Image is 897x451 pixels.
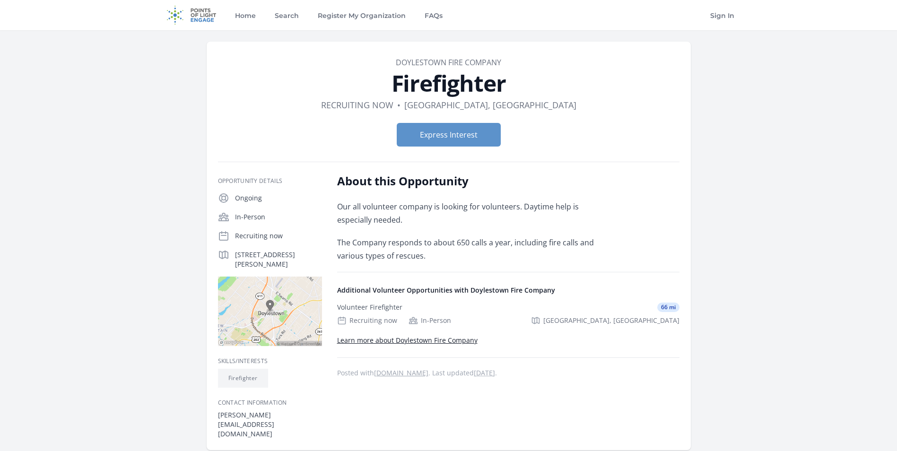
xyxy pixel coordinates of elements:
div: In-Person [409,316,451,325]
div: • [397,98,401,112]
h3: Contact Information [218,399,322,407]
h3: Skills/Interests [218,357,322,365]
a: [DOMAIN_NAME] [374,368,428,377]
dd: [GEOGRAPHIC_DATA], [GEOGRAPHIC_DATA] [404,98,576,112]
span: [GEOGRAPHIC_DATA], [GEOGRAPHIC_DATA] [543,316,679,325]
span: 66 mi [657,303,679,312]
h3: Opportunity Details [218,177,322,185]
dt: [PERSON_NAME] [218,410,322,420]
dd: [EMAIL_ADDRESS][DOMAIN_NAME] [218,420,322,439]
div: Our all volunteer company is looking for volunteers. Daytime help is especially needed. [337,200,614,262]
button: Express Interest [397,123,501,147]
dd: Recruiting now [321,98,393,112]
p: In-Person [235,212,322,222]
img: Map [218,277,322,346]
h2: About this Opportunity [337,173,614,189]
a: Doylestown Fire Company [396,57,501,68]
p: Recruiting now [235,231,322,241]
div: Volunteer Firefighter [337,303,402,312]
div: Recruiting now [337,316,397,325]
li: Firefighter [218,369,268,388]
h1: Firefighter [218,72,679,95]
abbr: Mon, Jan 30, 2023 5:13 AM [474,368,495,377]
a: Learn more about Doylestown Fire Company [337,336,478,345]
p: Posted with . Last updated . [337,369,679,377]
p: Ongoing [235,193,322,203]
a: Volunteer Firefighter 66 mi Recruiting now In-Person [GEOGRAPHIC_DATA], [GEOGRAPHIC_DATA] [333,295,683,333]
h4: Additional Volunteer Opportunities with Doylestown Fire Company [337,286,679,295]
p: [STREET_ADDRESS][PERSON_NAME] [235,250,322,269]
p: The Company responds to about 650 calls a year, including fire calls and various types of rescues. [337,236,614,262]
